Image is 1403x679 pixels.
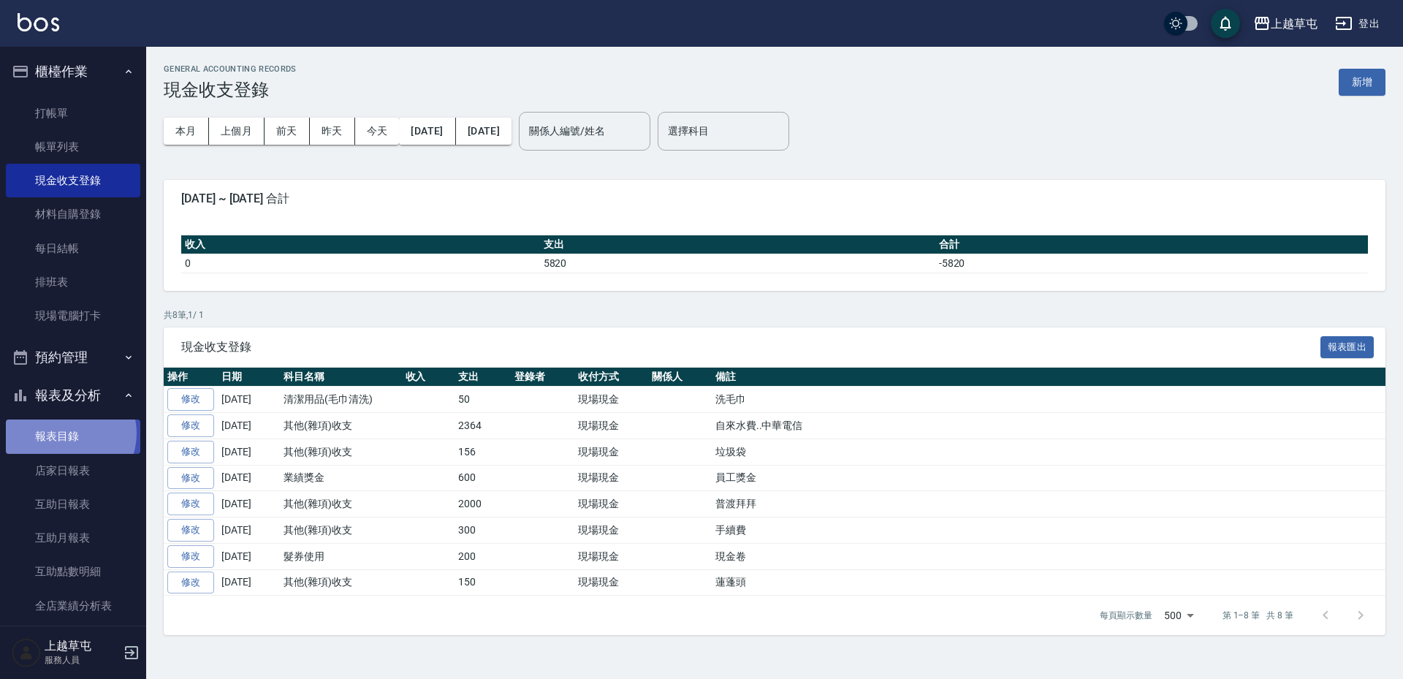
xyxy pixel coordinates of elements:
[1211,9,1240,38] button: save
[1320,339,1375,353] a: 報表匯出
[181,340,1320,354] span: 現金收支登錄
[712,465,1385,491] td: 員工獎金
[1329,10,1385,37] button: 登出
[1158,596,1199,635] div: 500
[511,368,574,387] th: 登錄者
[574,413,648,439] td: 現場現金
[712,387,1385,413] td: 洗毛巾
[6,299,140,333] a: 現場電腦打卡
[574,368,648,387] th: 收付方式
[164,308,1385,322] p: 共 8 筆, 1 / 1
[399,118,455,145] button: [DATE]
[280,387,402,413] td: 清潔用品(毛巾清洗)
[6,420,140,453] a: 報表目錄
[540,254,935,273] td: 5820
[167,388,214,411] a: 修改
[181,254,540,273] td: 0
[6,265,140,299] a: 排班表
[6,130,140,164] a: 帳單列表
[712,569,1385,596] td: 蓮蓬頭
[280,517,402,544] td: 其他(雜項)收支
[280,439,402,465] td: 其他(雜項)收支
[181,235,540,254] th: 收入
[265,118,310,145] button: 前天
[574,439,648,465] td: 現場現金
[1100,609,1152,622] p: 每頁顯示數量
[280,368,402,387] th: 科目名稱
[6,197,140,231] a: 材料自購登錄
[1223,609,1293,622] p: 第 1–8 筆 共 8 筆
[1320,336,1375,359] button: 報表匯出
[6,488,140,521] a: 互助日報表
[574,543,648,569] td: 現場現金
[167,545,214,568] a: 修改
[45,639,119,653] h5: 上越草屯
[455,491,511,517] td: 2000
[310,118,355,145] button: 昨天
[6,338,140,376] button: 預約管理
[455,413,511,439] td: 2364
[164,118,209,145] button: 本月
[574,569,648,596] td: 現場現金
[218,569,280,596] td: [DATE]
[935,254,1368,273] td: -5820
[6,164,140,197] a: 現金收支登錄
[455,465,511,491] td: 600
[712,413,1385,439] td: 自來水費..中華電信
[540,235,935,254] th: 支出
[712,368,1385,387] th: 備註
[167,467,214,490] a: 修改
[455,569,511,596] td: 150
[6,555,140,588] a: 互助點數明細
[12,638,41,667] img: Person
[218,543,280,569] td: [DATE]
[712,491,1385,517] td: 普渡拜拜
[455,387,511,413] td: 50
[712,517,1385,544] td: 手續費
[6,232,140,265] a: 每日結帳
[280,543,402,569] td: 髮券使用
[455,517,511,544] td: 300
[280,413,402,439] td: 其他(雜項)收支
[712,543,1385,569] td: 現金卷
[167,519,214,542] a: 修改
[6,521,140,555] a: 互助月報表
[574,491,648,517] td: 現場現金
[1271,15,1318,33] div: 上越草屯
[218,439,280,465] td: [DATE]
[209,118,265,145] button: 上個月
[1339,75,1385,88] a: 新增
[167,493,214,515] a: 修改
[355,118,400,145] button: 今天
[218,491,280,517] td: [DATE]
[574,387,648,413] td: 現場現金
[648,368,712,387] th: 關係人
[1339,69,1385,96] button: 新增
[218,387,280,413] td: [DATE]
[574,517,648,544] td: 現場現金
[6,53,140,91] button: 櫃檯作業
[164,80,297,100] h3: 現金收支登錄
[167,414,214,437] a: 修改
[164,64,297,74] h2: GENERAL ACCOUNTING RECORDS
[6,623,140,656] a: 營業統計分析表
[280,569,402,596] td: 其他(雜項)收支
[18,13,59,31] img: Logo
[6,376,140,414] button: 報表及分析
[45,653,119,667] p: 服務人員
[574,465,648,491] td: 現場現金
[455,543,511,569] td: 200
[455,368,511,387] th: 支出
[218,368,280,387] th: 日期
[280,491,402,517] td: 其他(雜項)收支
[218,517,280,544] td: [DATE]
[402,368,455,387] th: 收入
[280,465,402,491] td: 業績獎金
[1247,9,1323,39] button: 上越草屯
[6,96,140,130] a: 打帳單
[6,589,140,623] a: 全店業績分析表
[6,454,140,488] a: 店家日報表
[164,368,218,387] th: 操作
[456,118,512,145] button: [DATE]
[935,235,1368,254] th: 合計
